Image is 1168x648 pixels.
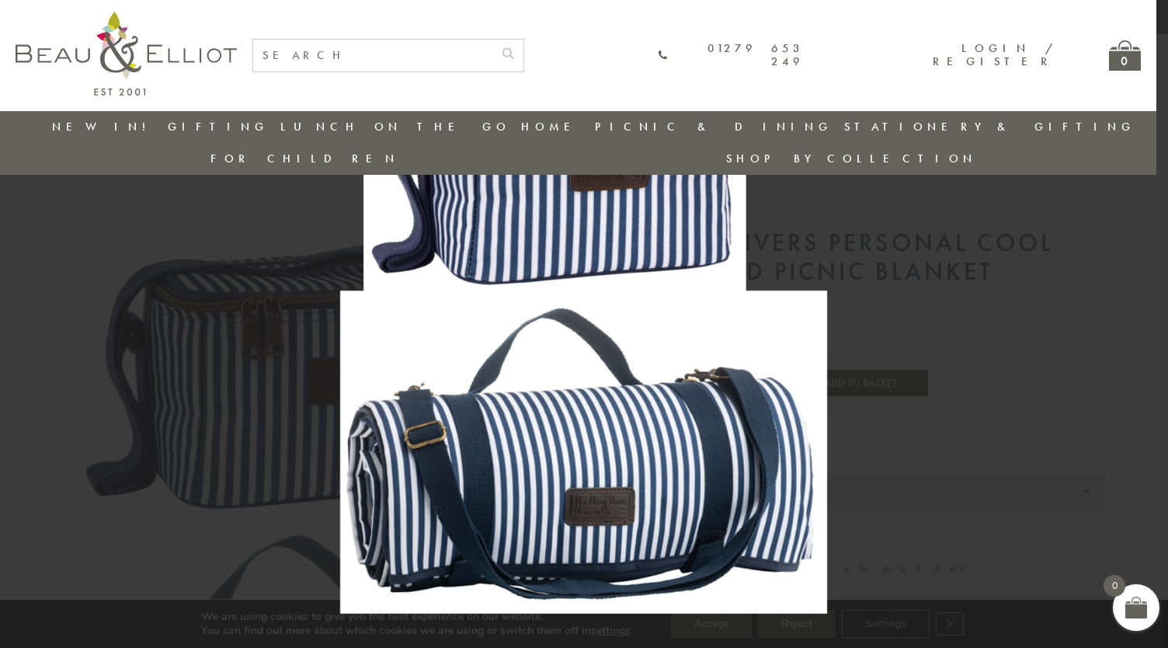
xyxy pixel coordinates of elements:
[521,119,583,134] a: Home
[595,119,833,134] a: Picnic & Dining
[658,42,805,69] a: 01279 653 249
[844,119,1135,134] a: Stationery & Gifting
[52,119,156,134] a: New in!
[340,34,827,614] img: TR-personal-cool-bag-and-picnic-blanket-1.png
[1109,40,1141,71] a: 0
[280,119,510,134] a: Lunch On The Go
[16,12,237,96] img: logo
[933,40,1055,69] a: Login / Register
[253,40,492,71] input: SEARCH
[1104,575,1125,597] span: 0
[210,151,399,166] a: For Children
[168,119,269,134] a: Gifting
[726,151,977,166] a: Shop by collection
